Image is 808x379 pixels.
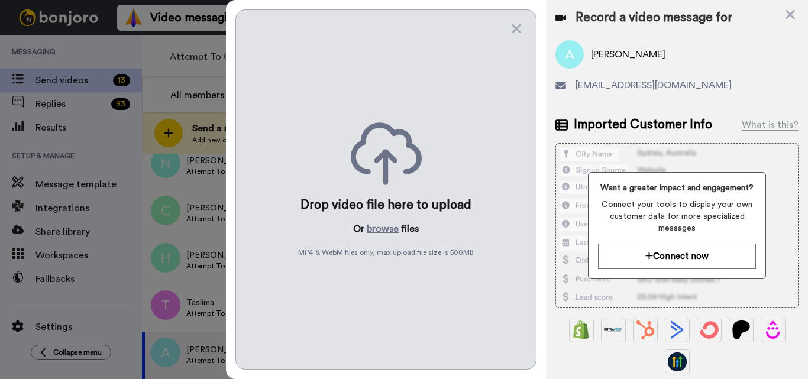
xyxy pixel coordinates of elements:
span: Want a greater impact and engagement? [598,182,756,194]
img: Drip [764,320,783,339]
button: browse [367,222,399,236]
div: Drop video file here to upload [300,197,471,213]
button: Connect now [598,244,756,269]
img: ActiveCampaign [668,320,687,339]
img: ConvertKit [700,320,719,339]
span: [EMAIL_ADDRESS][DOMAIN_NAME] [576,78,732,92]
span: Connect your tools to display your own customer data for more specialized messages [598,199,756,234]
img: Patreon [732,320,751,339]
p: Or files [353,222,419,236]
img: Ontraport [604,320,623,339]
div: What is this? [742,118,799,132]
img: GoHighLevel [668,352,687,371]
span: Imported Customer Info [574,116,712,134]
span: MP4 & WebM files only, max upload file size is 500 MB [298,248,474,257]
img: Shopify [572,320,591,339]
img: Hubspot [636,320,655,339]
